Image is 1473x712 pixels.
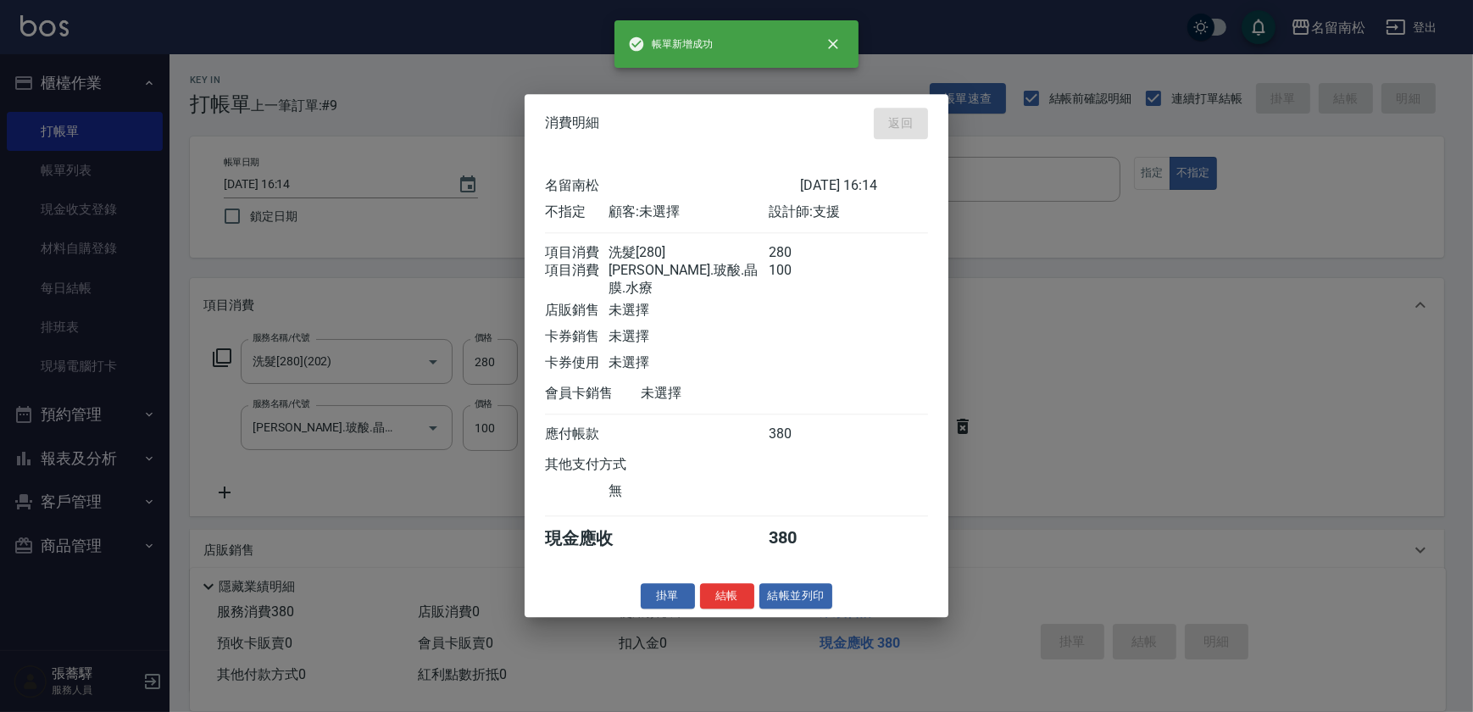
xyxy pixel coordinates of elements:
button: close [814,25,852,63]
div: 會員卡銷售 [545,385,641,403]
div: 顧客: 未選擇 [609,203,768,221]
div: 設計師: 支援 [769,203,928,221]
button: 結帳 [700,583,754,609]
div: 100 [769,262,832,298]
div: 280 [769,244,832,262]
span: 帳單新增成功 [628,36,713,53]
div: 未選擇 [609,354,768,372]
div: 應付帳款 [545,426,609,443]
button: 掛單 [641,583,695,609]
div: 卡券銷售 [545,328,609,346]
div: 現金應收 [545,527,641,550]
div: [PERSON_NAME].玻酸.晶膜.水療 [609,262,768,298]
div: 未選擇 [609,328,768,346]
div: 不指定 [545,203,609,221]
div: 項目消費 [545,262,609,298]
div: 其他支付方式 [545,456,673,474]
div: 洗髮[280] [609,244,768,262]
div: 店販銷售 [545,302,609,320]
div: 卡券使用 [545,354,609,372]
div: 未選擇 [641,385,800,403]
div: 380 [769,426,832,443]
div: 380 [769,527,832,550]
span: 消費明細 [545,115,599,132]
div: 未選擇 [609,302,768,320]
div: 項目消費 [545,244,609,262]
div: [DATE] 16:14 [800,177,928,195]
div: 名留南松 [545,177,800,195]
button: 結帳並列印 [759,583,833,609]
div: 無 [609,482,768,500]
